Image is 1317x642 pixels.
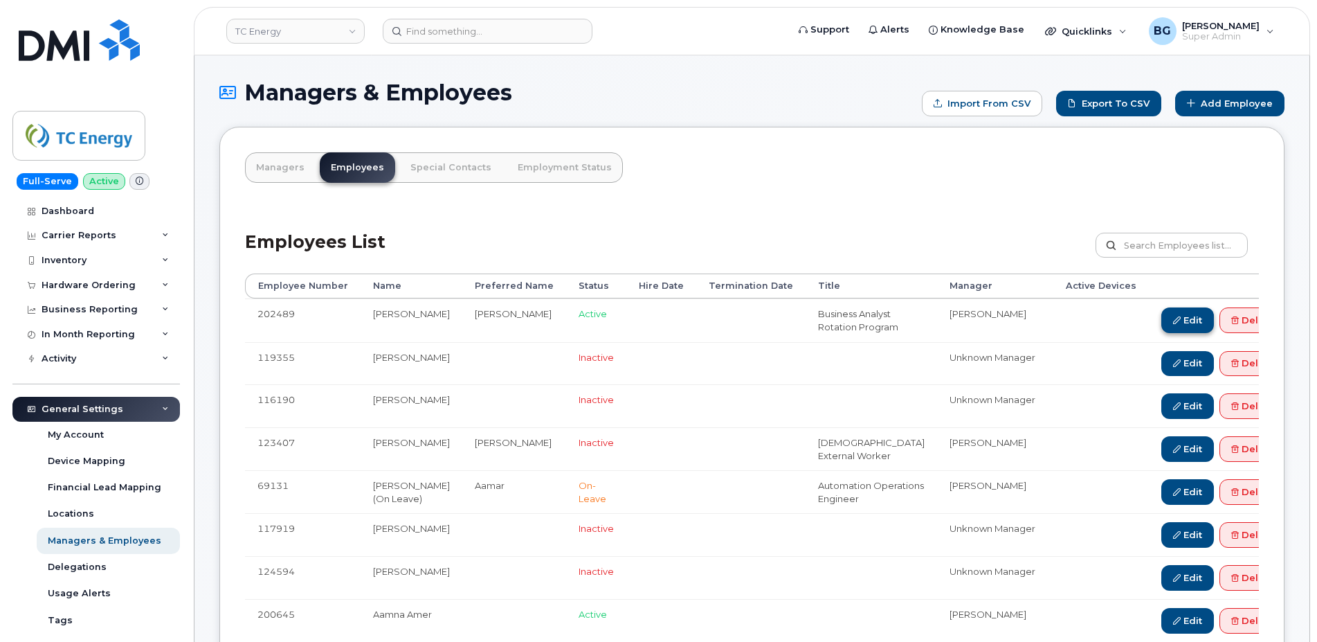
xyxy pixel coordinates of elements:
span: Inactive [579,566,614,577]
li: Unknown Manager [950,351,1041,364]
h1: Managers & Employees [219,80,915,105]
a: Delete [1219,608,1286,634]
td: 119355 [245,342,361,385]
td: [PERSON_NAME] [462,427,566,470]
a: Special Contacts [399,152,502,183]
td: Automation Operations Engineer [806,470,937,513]
td: 123407 [245,427,361,470]
a: Delete [1219,351,1286,377]
a: Delete [1219,393,1286,419]
td: Aamar [462,470,566,513]
td: Business Analyst Rotation Program [806,298,937,341]
th: Title [806,274,937,298]
a: Employment Status [507,152,623,183]
th: Status [566,274,626,298]
a: Edit [1161,608,1214,634]
td: 69131 [245,470,361,513]
a: Add Employee [1175,91,1284,116]
a: Managers [245,152,316,183]
a: Delete [1219,307,1286,333]
a: Edit [1161,393,1214,419]
span: Inactive [579,352,614,363]
td: [PERSON_NAME] [361,556,462,599]
td: [PERSON_NAME] [361,427,462,470]
td: [PERSON_NAME] [361,384,462,427]
td: [PERSON_NAME] [462,298,566,341]
iframe: Messenger Launcher [1257,582,1307,632]
li: [PERSON_NAME] [950,436,1041,449]
td: [PERSON_NAME] [361,513,462,556]
span: Inactive [579,437,614,448]
a: Delete [1219,522,1286,548]
th: Employee Number [245,274,361,298]
th: Preferred Name [462,274,566,298]
li: [PERSON_NAME] [950,307,1041,321]
span: Active [579,609,607,620]
form: Import from CSV [922,91,1042,116]
td: [PERSON_NAME] [361,342,462,385]
a: Delete [1219,479,1286,505]
li: Unknown Manager [950,393,1041,407]
th: Termination Date [696,274,806,298]
a: Edit [1161,436,1214,462]
td: Aamna Amer [361,599,462,642]
th: Name [361,274,462,298]
th: Active Devices [1053,274,1149,298]
li: Unknown Manager [950,565,1041,578]
span: On-Leave [579,480,606,504]
a: Edit [1161,351,1214,377]
th: Hire Date [626,274,696,298]
a: Edit [1161,307,1214,333]
li: Unknown Manager [950,522,1041,535]
span: Active [579,308,607,319]
td: 202489 [245,298,361,341]
td: 200645 [245,599,361,642]
a: Edit [1161,565,1214,591]
th: Manager [937,274,1053,298]
a: Export to CSV [1056,91,1161,116]
h2: Employees List [245,233,385,274]
li: [PERSON_NAME] [950,479,1041,492]
a: Edit [1161,522,1214,548]
td: 124594 [245,556,361,599]
td: 116190 [245,384,361,427]
a: Employees [320,152,395,183]
span: Inactive [579,394,614,405]
td: [DEMOGRAPHIC_DATA] External Worker [806,427,937,470]
td: [PERSON_NAME] [361,298,462,341]
a: Edit [1161,479,1214,505]
a: Delete [1219,565,1286,591]
td: [PERSON_NAME] (On Leave) [361,470,462,513]
a: Delete [1219,436,1286,462]
span: Inactive [579,523,614,534]
li: [PERSON_NAME] [950,608,1041,621]
td: 117919 [245,513,361,556]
